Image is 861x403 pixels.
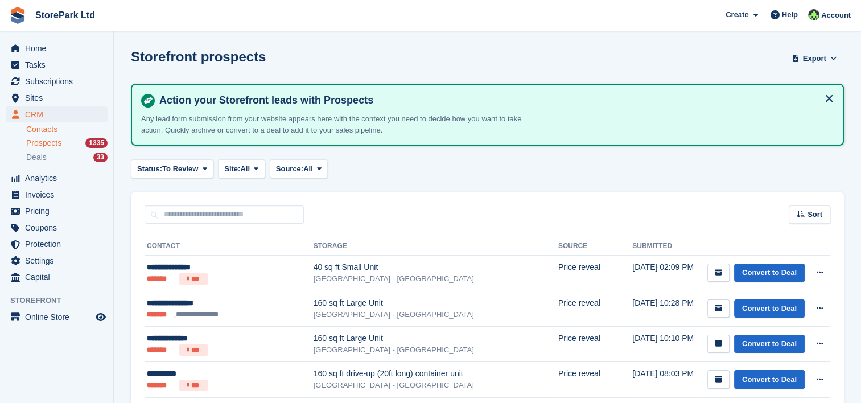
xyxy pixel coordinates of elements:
td: [DATE] 08:03 PM [632,362,698,398]
span: Status: [137,163,162,175]
span: Deals [26,152,47,163]
a: menu [6,57,108,73]
div: [GEOGRAPHIC_DATA] - [GEOGRAPHIC_DATA] [314,380,558,391]
div: 160 sq ft Large Unit [314,297,558,309]
a: menu [6,236,108,252]
div: 33 [93,153,108,162]
h4: Action your Storefront leads with Prospects [155,94,834,107]
div: 1335 [85,138,108,148]
div: 160 sq ft Large Unit [314,332,558,344]
span: Account [821,10,851,21]
a: menu [6,187,108,203]
a: menu [6,253,108,269]
span: Create [726,9,748,20]
a: Convert to Deal [734,370,805,389]
td: Price reveal [558,256,632,291]
button: Export [789,49,839,68]
a: menu [6,90,108,106]
span: Tasks [25,57,93,73]
th: Source [558,237,632,256]
button: Source: All [270,159,328,178]
span: To Review [162,163,198,175]
a: Preview store [94,310,108,324]
span: Site: [224,163,240,175]
h1: Storefront prospects [131,49,266,64]
img: stora-icon-8386f47178a22dfd0bd8f6a31ec36ba5ce8667c1dd55bd0f319d3a0aa187defe.svg [9,7,26,24]
img: Ryan Mulcahy [808,9,819,20]
span: Pricing [25,203,93,219]
th: Storage [314,237,558,256]
a: Prospects 1335 [26,137,108,149]
div: [GEOGRAPHIC_DATA] - [GEOGRAPHIC_DATA] [314,273,558,285]
p: Any lead form submission from your website appears here with the context you need to decide how y... [141,113,539,135]
td: [DATE] 10:10 PM [632,326,698,362]
span: Export [803,53,826,64]
span: Capital [25,269,93,285]
span: All [303,163,313,175]
a: Deals 33 [26,151,108,163]
a: menu [6,106,108,122]
span: Invoices [25,187,93,203]
div: 160 sq ft drive-up (20ft long) container unit [314,368,558,380]
td: [DATE] 02:09 PM [632,256,698,291]
button: Site: All [218,159,265,178]
span: All [240,163,250,175]
a: Convert to Deal [734,264,805,282]
th: Contact [145,237,314,256]
span: Source: [276,163,303,175]
div: [GEOGRAPHIC_DATA] - [GEOGRAPHIC_DATA] [314,344,558,356]
div: 40 sq ft Small Unit [314,261,558,273]
td: [DATE] 10:28 PM [632,291,698,326]
span: Analytics [25,170,93,186]
a: Convert to Deal [734,335,805,353]
a: menu [6,269,108,285]
span: Settings [25,253,93,269]
span: Sites [25,90,93,106]
button: Status: To Review [131,159,213,178]
td: Price reveal [558,326,632,362]
span: Protection [25,236,93,252]
td: Price reveal [558,291,632,326]
span: Online Store [25,309,93,325]
a: menu [6,73,108,89]
div: [GEOGRAPHIC_DATA] - [GEOGRAPHIC_DATA] [314,309,558,320]
span: Sort [808,209,822,220]
td: Price reveal [558,362,632,398]
a: menu [6,220,108,236]
span: Home [25,40,93,56]
a: menu [6,203,108,219]
th: Submitted [632,237,698,256]
a: menu [6,309,108,325]
span: Coupons [25,220,93,236]
span: Help [782,9,798,20]
a: menu [6,170,108,186]
span: Subscriptions [25,73,93,89]
span: Prospects [26,138,61,149]
span: CRM [25,106,93,122]
a: Contacts [26,124,108,135]
a: Convert to Deal [734,299,805,318]
span: Storefront [10,295,113,306]
a: menu [6,40,108,56]
a: StorePark Ltd [31,6,100,24]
